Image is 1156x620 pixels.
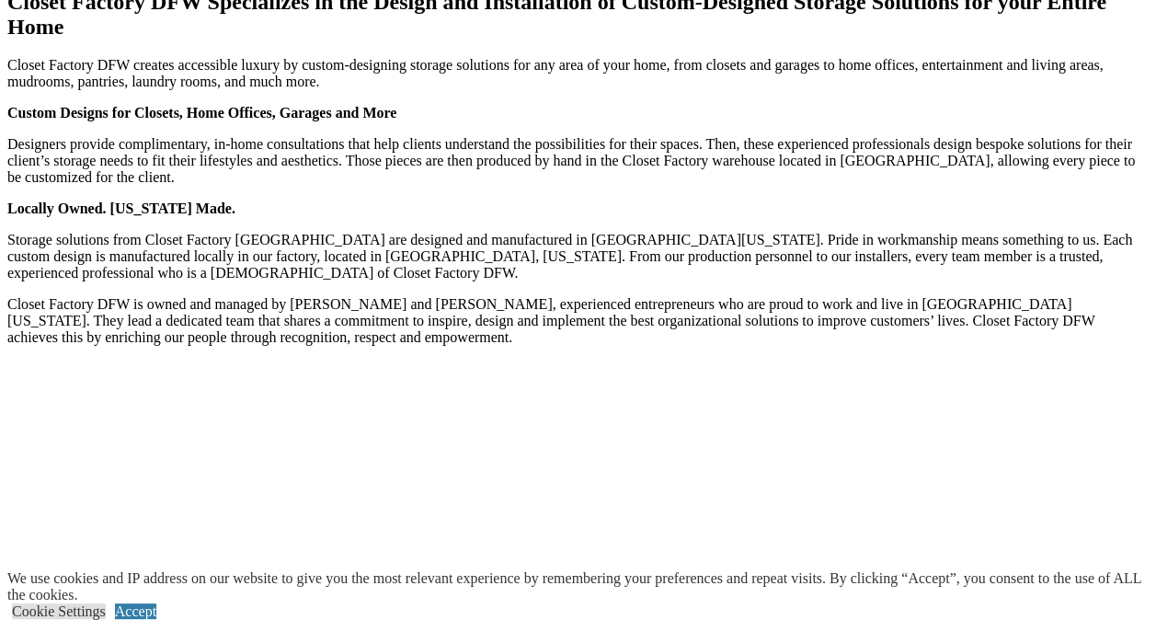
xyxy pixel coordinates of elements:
[12,603,106,619] a: Cookie Settings
[7,570,1156,603] div: We use cookies and IP address on our website to give you the most relevant experience by remember...
[7,105,396,121] strong: Custom Designs for Closets, Home Offices, Garages and More
[7,232,1149,281] p: Storage solutions from Closet Factory [GEOGRAPHIC_DATA] are designed and manufactured in [GEOGRAP...
[7,296,1149,346] p: Closet Factory DFW is owned and managed by [PERSON_NAME] and [PERSON_NAME], experienced entrepren...
[115,603,156,619] a: Accept
[7,201,235,216] strong: Locally Owned. [US_STATE] Made.
[7,57,1149,90] p: Closet Factory DFW creates accessible luxury by custom-designing storage solutions for any area o...
[7,136,1149,186] p: Designers provide complimentary, in-home consultations that help clients understand the possibili...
